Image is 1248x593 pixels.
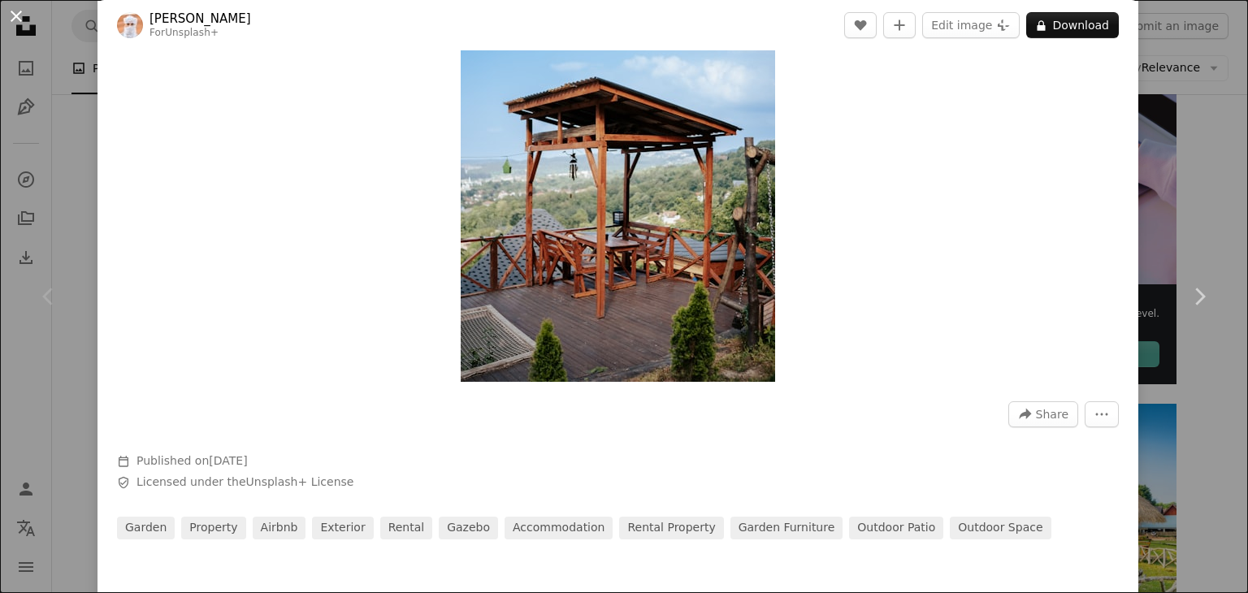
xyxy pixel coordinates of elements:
[922,12,1020,38] button: Edit image
[849,517,943,539] a: outdoor patio
[117,517,175,539] a: garden
[1026,12,1119,38] button: Download
[950,517,1051,539] a: outdoor space
[844,12,877,38] button: Like
[505,517,613,539] a: accommodation
[209,454,247,467] time: May 29, 2023 at 9:31:56 AM GMT+3
[136,474,353,491] span: Licensed under the
[1008,401,1078,427] button: Share this image
[730,517,843,539] a: garden furniture
[149,11,251,27] a: [PERSON_NAME]
[165,27,219,38] a: Unsplash+
[619,517,723,539] a: rental property
[136,454,248,467] span: Published on
[253,517,306,539] a: airbnb
[1085,401,1119,427] button: More Actions
[380,517,433,539] a: rental
[149,27,251,40] div: For
[246,475,354,488] a: Unsplash+ License
[181,517,245,539] a: property
[1150,219,1248,374] a: Next
[1036,402,1068,426] span: Share
[312,517,373,539] a: exterior
[117,12,143,38] img: Go to Ahmed's profile
[439,517,498,539] a: gazebo
[883,12,916,38] button: Add to Collection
